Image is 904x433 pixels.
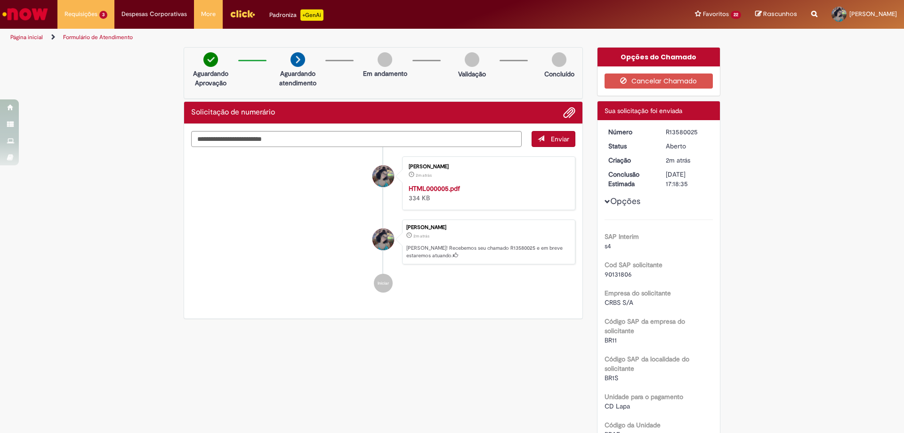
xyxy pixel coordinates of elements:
span: 2m atrás [413,233,429,239]
div: Opções do Chamado [597,48,720,66]
span: CRBS S/A [605,298,633,307]
img: img-circle-grey.png [378,52,392,67]
div: [DATE] 17:18:35 [666,170,710,188]
time: 30/09/2025 09:18:31 [413,233,429,239]
time: 30/09/2025 09:18:31 [666,156,690,164]
span: Sua solicitação foi enviada [605,106,682,115]
span: [PERSON_NAME] [849,10,897,18]
a: Formulário de Atendimento [63,33,133,41]
textarea: Digite sua mensagem aqui... [191,131,522,147]
p: Validação [458,69,486,79]
div: 334 KB [409,184,565,203]
span: Requisições [65,9,97,19]
span: 2m atrás [416,172,432,178]
button: Cancelar Chamado [605,74,713,89]
h2: Solicitação de numerário Histórico de tíquete [191,108,275,117]
p: Em andamento [363,69,407,78]
div: Aberto [666,141,710,151]
dt: Conclusão Estimada [601,170,659,188]
span: Enviar [551,135,569,143]
span: BR11 [605,336,617,344]
img: img-circle-grey.png [552,52,566,67]
li: Iara Fabia Castro Viana Silva [191,220,575,265]
b: Código SAP da empresa do solicitante [605,317,685,335]
p: +GenAi [300,9,323,21]
span: More [201,9,216,19]
div: 30/09/2025 09:18:31 [666,155,710,165]
b: Unidade para o pagamento [605,392,683,401]
p: [PERSON_NAME]! Recebemos seu chamado R13580025 e em breve estaremos atuando. [406,245,570,259]
span: Despesas Corporativas [121,9,187,19]
div: R13580025 [666,127,710,137]
p: Aguardando atendimento [275,69,321,88]
b: Empresa do solicitante [605,289,671,297]
span: 3 [99,11,107,19]
button: Enviar [532,131,575,147]
div: Iara Fabia Castro Viana Silva [372,229,394,250]
div: Iara Fabia Castro Viana Silva [372,165,394,187]
span: 22 [731,11,741,19]
img: click_logo_yellow_360x200.png [230,7,255,21]
dt: Status [601,141,659,151]
span: s4 [605,242,611,250]
ul: Trilhas de página [7,29,596,46]
b: Código SAP da localidade do solicitante [605,355,689,373]
dt: Número [601,127,659,137]
span: Favoritos [703,9,729,19]
div: [PERSON_NAME] [409,164,565,170]
img: ServiceNow [1,5,49,24]
span: BR1S [605,374,618,382]
p: Aguardando Aprovação [188,69,234,88]
dt: Criação [601,155,659,165]
img: arrow-next.png [291,52,305,67]
button: Adicionar anexos [563,106,575,119]
div: Padroniza [269,9,323,21]
b: SAP Interim [605,232,639,241]
a: Página inicial [10,33,43,41]
a: HTML000005.pdf [409,184,460,193]
b: Cod SAP solicitante [605,261,662,269]
p: Concluído [544,69,574,79]
b: Código da Unidade [605,421,661,429]
span: Rascunhos [763,9,797,18]
a: Rascunhos [755,10,797,19]
img: check-circle-green.png [203,52,218,67]
ul: Histórico de tíquete [191,147,575,302]
span: 2m atrás [666,156,690,164]
div: [PERSON_NAME] [406,225,570,230]
img: img-circle-grey.png [465,52,479,67]
span: CD Lapa [605,402,630,410]
time: 30/09/2025 09:18:09 [416,172,432,178]
span: 90131806 [605,270,632,278]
